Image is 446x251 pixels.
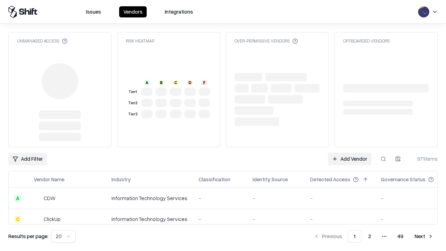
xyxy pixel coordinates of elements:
div: Governance Status [381,176,425,183]
div: - [199,215,241,223]
div: Tier 2 [127,100,138,106]
div: Vendor Name [34,176,64,183]
div: Information Technology Services [111,195,187,202]
div: CDW [44,195,55,202]
button: Add Filter [8,153,47,165]
div: Over-Permissive Vendors [234,38,298,44]
a: Add Vendor [328,153,371,165]
div: Tier 1 [127,89,138,95]
div: - [310,195,370,202]
div: - [310,215,370,223]
img: ClickUp [34,216,41,223]
div: - [381,195,445,202]
div: ClickUp [44,215,61,223]
button: Next [410,230,438,243]
div: Offboarded Vendors [343,38,390,44]
div: Detected Access [310,176,350,183]
p: Results per page: [8,233,48,240]
div: C [173,80,178,85]
div: Unmanaged Access [17,38,68,44]
div: C [14,216,21,223]
div: A [14,195,21,202]
nav: pagination [309,230,438,243]
div: Classification [199,176,230,183]
div: - [253,195,299,202]
div: - [381,215,445,223]
div: - [199,195,241,202]
div: Risk Heatmap [126,38,154,44]
div: 971 items [410,155,438,162]
div: A [144,80,150,85]
button: Vendors [119,6,147,17]
div: Tier 3 [127,111,138,117]
button: Issues [82,6,105,17]
div: B [159,80,164,85]
div: - [253,215,299,223]
div: Industry [111,176,131,183]
button: 49 [392,230,409,243]
div: Identity Source [253,176,288,183]
button: 1 [348,230,361,243]
div: Information Technology Services [111,215,187,223]
button: Integrations [161,6,197,17]
img: CDW [34,195,41,202]
button: 2 [363,230,377,243]
div: D [187,80,193,85]
div: F [201,80,207,85]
